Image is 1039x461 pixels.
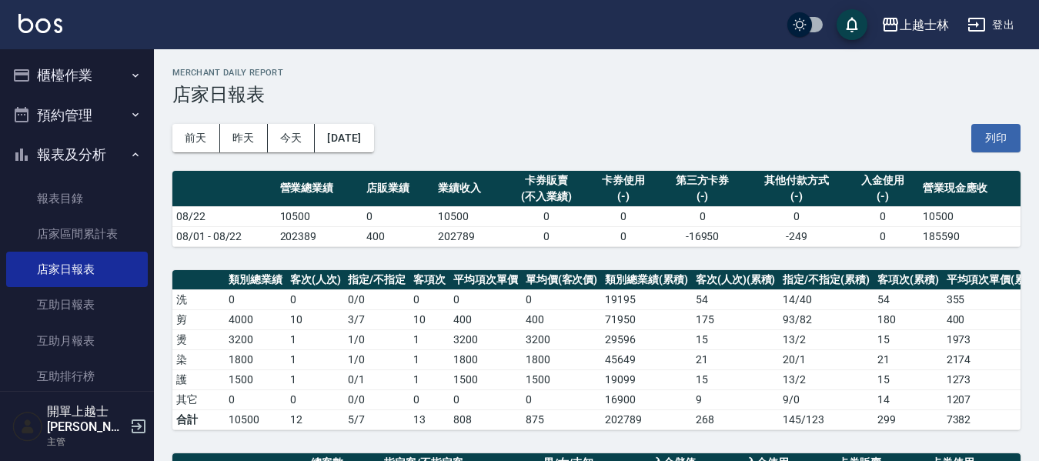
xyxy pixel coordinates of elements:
[601,409,692,429] td: 202789
[225,389,286,409] td: 0
[506,206,588,226] td: 0
[6,252,148,287] a: 店家日報表
[409,270,449,290] th: 客項次
[851,189,915,205] div: (-)
[750,189,844,205] div: (-)
[961,11,1021,39] button: 登出
[779,349,874,369] td: 20 / 1
[522,389,602,409] td: 0
[286,270,345,290] th: 客次(人次)
[47,435,125,449] p: 主管
[286,409,345,429] td: 12
[344,409,409,429] td: 5/7
[874,309,943,329] td: 180
[874,369,943,389] td: 15
[522,349,602,369] td: 1800
[522,409,602,429] td: 875
[6,216,148,252] a: 店家區間累計表
[172,389,225,409] td: 其它
[225,349,286,369] td: 1800
[286,289,345,309] td: 0
[587,226,659,246] td: 0
[601,389,692,409] td: 16900
[172,409,225,429] td: 合計
[591,189,655,205] div: (-)
[692,329,780,349] td: 15
[449,349,522,369] td: 1800
[47,404,125,435] h5: 開單上越士[PERSON_NAME]
[874,270,943,290] th: 客項次(累積)
[449,329,522,349] td: 3200
[522,270,602,290] th: 單均價(客次價)
[220,124,268,152] button: 昨天
[919,226,1021,246] td: 185590
[449,389,522,409] td: 0
[692,309,780,329] td: 175
[874,409,943,429] td: 299
[286,329,345,349] td: 1
[601,270,692,290] th: 類別總業績(累積)
[601,369,692,389] td: 19099
[286,369,345,389] td: 1
[692,349,780,369] td: 21
[509,172,584,189] div: 卡券販賣
[522,329,602,349] td: 3200
[919,171,1021,207] th: 營業現金應收
[692,409,780,429] td: 268
[172,68,1021,78] h2: Merchant Daily Report
[409,369,449,389] td: 1
[851,172,915,189] div: 入金使用
[6,323,148,359] a: 互助月報表
[225,329,286,349] td: 3200
[449,369,522,389] td: 1500
[779,389,874,409] td: 9 / 0
[6,95,148,135] button: 預約管理
[286,309,345,329] td: 10
[6,359,148,394] a: 互助排行榜
[874,389,943,409] td: 14
[409,389,449,409] td: 0
[692,369,780,389] td: 15
[601,289,692,309] td: 19195
[409,409,449,429] td: 13
[750,172,844,189] div: 其他付款方式
[172,329,225,349] td: 燙
[874,329,943,349] td: 15
[659,206,746,226] td: 0
[225,369,286,389] td: 1500
[449,270,522,290] th: 平均項次單價
[172,206,276,226] td: 08/22
[659,226,746,246] td: -16950
[434,171,506,207] th: 業績收入
[225,309,286,329] td: 4000
[172,349,225,369] td: 染
[6,55,148,95] button: 櫃檯作業
[172,289,225,309] td: 洗
[874,349,943,369] td: 21
[522,289,602,309] td: 0
[449,289,522,309] td: 0
[449,409,522,429] td: 808
[779,369,874,389] td: 13 / 2
[276,171,363,207] th: 營業總業績
[779,309,874,329] td: 93 / 82
[362,226,434,246] td: 400
[875,9,955,41] button: 上越士林
[344,329,409,349] td: 1 / 0
[663,172,742,189] div: 第三方卡券
[18,14,62,33] img: Logo
[409,329,449,349] td: 1
[409,309,449,329] td: 10
[362,206,434,226] td: 0
[847,226,919,246] td: 0
[172,171,1021,247] table: a dense table
[172,369,225,389] td: 護
[509,189,584,205] div: (不入業績)
[692,289,780,309] td: 54
[172,84,1021,105] h3: 店家日報表
[434,226,506,246] td: 202789
[779,289,874,309] td: 14 / 40
[344,289,409,309] td: 0 / 0
[746,206,847,226] td: 0
[591,172,655,189] div: 卡券使用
